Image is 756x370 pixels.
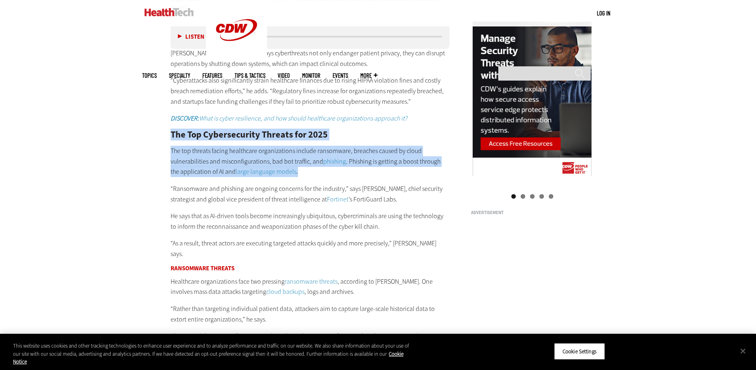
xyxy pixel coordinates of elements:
div: This website uses cookies and other tracking technologies to enhance user experience and to analy... [13,342,416,366]
button: Close [734,342,752,360]
a: MonITor [302,72,320,79]
a: Features [202,72,222,79]
span: Specialty [169,72,190,79]
a: More information about your privacy [13,350,403,366]
h2: The Top Cybersecurity Threats for 2025 [171,130,450,139]
h3: Advertisement [471,210,593,215]
img: sase right rail [473,22,592,177]
a: 3 [530,194,535,199]
a: Log in [597,9,610,17]
img: Home [145,8,194,16]
em: What is cyber resilience, and how should healthcare organizations approach it? [171,114,407,123]
a: 1 [511,194,516,199]
a: Fortinet [327,195,348,204]
div: User menu [597,9,610,18]
a: cloud backups [266,287,305,296]
p: “Cyberattacks also significantly strain healthcare finances due to rising HIPAA violation fines a... [171,75,450,107]
span: Topics [142,72,157,79]
span: More [360,72,377,79]
iframe: advertisement [471,218,593,320]
a: large language models [236,167,296,176]
p: The second threat arises from session-based attacks stemming from weak authentication or . [171,331,450,352]
p: The top threats facing healthcare organizations include ransomware, breaches caused by cloud vuln... [171,146,450,177]
a: 5 [549,194,553,199]
a: DISCOVER:What is cyber resilience, and how should healthcare organizations approach it? [171,114,407,123]
p: He says that as AI-driven tools become increasingly ubiquitous, cybercriminals are using the tech... [171,211,450,232]
button: Cookie Settings [554,343,605,360]
a: Video [278,72,290,79]
a: ransomware threats [285,277,337,286]
a: CDW [206,54,267,62]
strong: DISCOVER: [171,114,199,123]
p: “As a result, threat actors are executing targeted attacks quickly and more precisely,” [PERSON_N... [171,238,450,259]
p: Healthcare organizations face two pressing , according to [PERSON_NAME]. One involves mass data a... [171,276,450,297]
a: Tips & Tactics [234,72,265,79]
p: “Ransomware and phishing are ongoing concerns for the industry,” says [PERSON_NAME], chief securi... [171,184,450,204]
a: 2 [521,194,525,199]
h3: Ransomware Threats [171,265,450,271]
p: “Rather than targeting individual patient data, attackers aim to capture large-scale historical d... [171,304,450,324]
a: Events [333,72,348,79]
a: phishing [323,157,346,166]
a: 4 [539,194,544,199]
